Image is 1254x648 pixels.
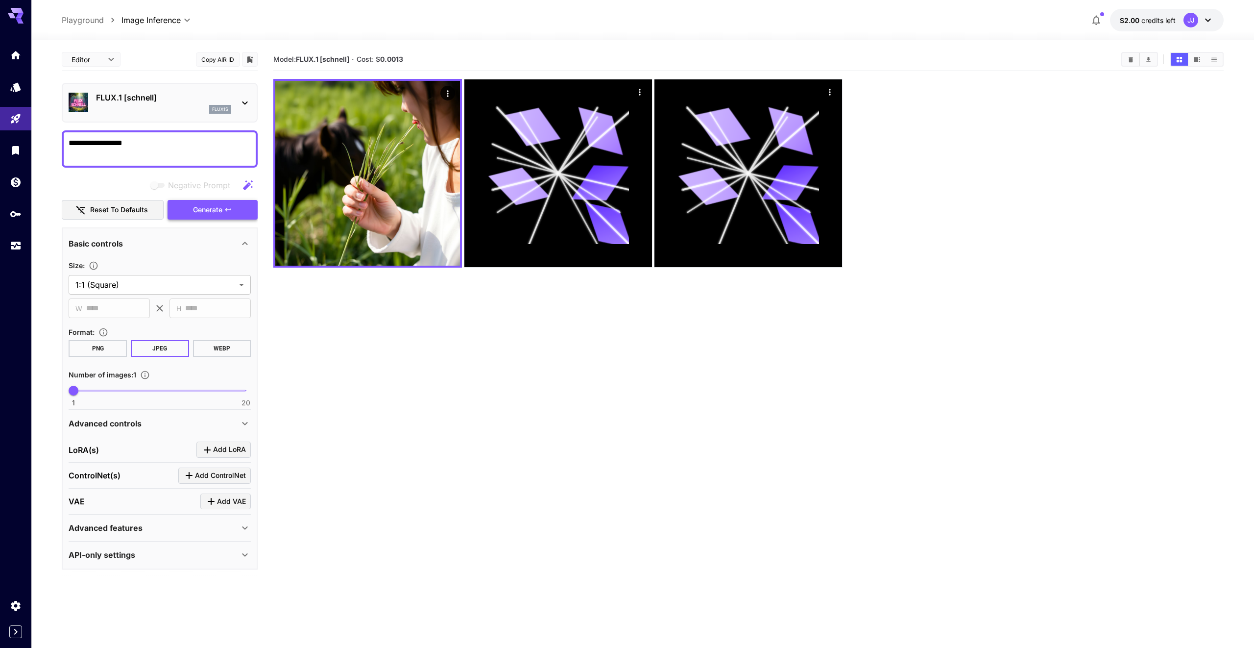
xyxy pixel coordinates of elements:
[10,240,22,252] div: Usage
[10,49,22,61] div: Home
[69,328,95,336] span: Format :
[1188,53,1206,66] button: Show media in video view
[69,496,85,507] p: VAE
[69,88,251,118] div: FLUX.1 [schnell]flux1s
[1183,13,1198,27] div: JJ
[62,200,164,220] button: Reset to defaults
[1120,15,1176,25] div: $2.00
[632,84,647,99] div: Actions
[69,412,251,435] div: Advanced controls
[380,55,403,63] b: 0.0013
[213,444,246,456] span: Add LoRA
[1170,52,1224,67] div: Show media in grid viewShow media in video viewShow media in list view
[200,494,251,510] button: Click to add VAE
[10,208,22,220] div: API Keys
[148,179,238,191] span: Negative prompts are not compatible with the selected model.
[96,92,231,103] p: FLUX.1 [schnell]
[136,370,154,380] button: Specify how many images to generate in a single request. Each image generation will be charged se...
[1120,16,1141,25] span: $2.00
[69,444,99,456] p: LoRA(s)
[212,106,228,113] p: flux1s
[9,625,22,638] button: Expand sidebar
[62,14,104,26] a: Playground
[168,200,258,220] button: Generate
[10,599,22,612] div: Settings
[69,470,121,481] p: ControlNet(s)
[85,261,102,271] button: Adjust the dimensions of the generated image by specifying its width and height in pixels, or sel...
[296,55,349,63] b: FLUX.1 [schnell]
[69,522,143,534] p: Advanced features
[196,442,251,458] button: Click to add LoRA
[75,279,235,291] span: 1:1 (Square)
[441,86,456,100] div: Actions
[95,327,112,337] button: Choose the file format for the output image.
[72,398,75,408] span: 1
[241,398,250,408] span: 20
[1171,53,1188,66] button: Show media in grid view
[195,470,246,482] span: Add ControlNet
[10,176,22,188] div: Wallet
[69,232,251,255] div: Basic controls
[69,549,135,561] p: API-only settings
[10,144,22,156] div: Library
[69,418,142,429] p: Advanced controls
[10,81,22,93] div: Models
[121,14,181,26] span: Image Inference
[823,84,838,99] div: Actions
[196,52,240,67] button: Copy AIR ID
[193,340,251,357] button: WEBP
[1140,53,1157,66] button: Download All
[69,516,251,540] div: Advanced features
[275,81,460,266] img: 9k=
[1122,53,1139,66] button: Clear All
[168,179,230,191] span: Negative Prompt
[131,340,189,357] button: JPEG
[1121,52,1158,67] div: Clear AllDownload All
[176,303,181,314] span: H
[1110,9,1224,31] button: $2.00JJ
[62,14,121,26] nav: breadcrumb
[69,543,251,567] div: API-only settings
[193,204,222,216] span: Generate
[352,53,354,65] p: ·
[178,468,251,484] button: Click to add ControlNet
[245,53,254,65] button: Add to library
[69,238,123,249] p: Basic controls
[69,371,136,379] span: Number of images : 1
[72,54,102,65] span: Editor
[273,55,349,63] span: Model:
[69,340,127,357] button: PNG
[217,496,246,508] span: Add VAE
[10,113,22,125] div: Playground
[1141,16,1176,25] span: credits left
[357,55,403,63] span: Cost: $
[69,261,85,270] span: Size :
[75,303,82,314] span: W
[1206,53,1223,66] button: Show media in list view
